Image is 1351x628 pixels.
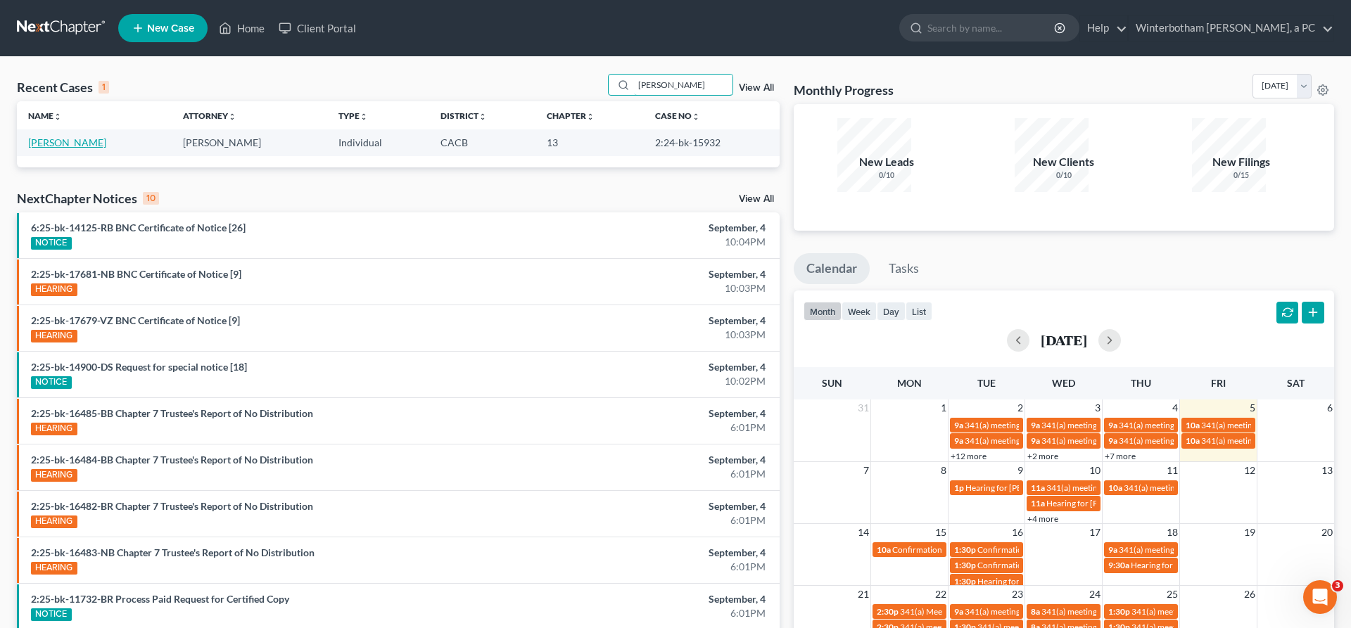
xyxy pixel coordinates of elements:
button: day [877,302,906,321]
span: 16 [1010,524,1025,541]
div: NextChapter Notices [17,190,159,207]
a: +4 more [1027,513,1058,524]
span: 341(a) meeting for [PERSON_NAME] [1041,420,1177,430]
span: 341(a) meeting for [PERSON_NAME] [1041,606,1177,617]
div: September, 4 [530,546,766,560]
span: 10a [1186,435,1200,446]
span: 22 [934,586,948,603]
button: week [842,302,877,321]
span: 1:30p [954,576,976,587]
div: 1 [99,81,109,94]
td: 13 [535,129,644,155]
a: Home [212,15,272,41]
div: 0/10 [837,170,936,181]
span: 23 [1010,586,1025,603]
span: 341(a) meeting for [PERSON_NAME] [1119,420,1255,430]
span: Hearing for [PERSON_NAME] and [PERSON_NAME] [977,576,1170,587]
span: Sun [822,377,842,389]
span: 341(a) Meeting for [PERSON_NAME] and [PERSON_NAME] [900,606,1120,617]
span: 341(a) meeting for [PERSON_NAME] [965,606,1101,617]
span: 20 [1320,524,1334,541]
a: 2:25-bk-17681-NB BNC Certificate of Notice [9] [31,268,241,280]
span: 4 [1171,399,1179,416]
a: Attorneyunfold_more [183,110,236,121]
div: September, 4 [530,592,766,606]
span: 14 [856,524,870,541]
span: Confirmation hearing for [PERSON_NAME] [977,560,1137,570]
span: 9a [954,606,963,617]
div: September, 4 [530,453,766,467]
a: Districtunfold_more [440,110,487,121]
a: Help [1080,15,1127,41]
div: HEARING [31,423,77,435]
a: 2:25-bk-11732-BR Process Paid Request for Certified Copy [31,593,289,605]
span: 13 [1320,462,1334,479]
i: unfold_more [586,113,595,121]
a: 2:25-bk-17679-VZ BNC Certificate of Notice [9] [31,314,240,326]
span: 341(a) meeting for [PERSON_NAME] [PERSON_NAME] and [PERSON_NAME] [965,435,1251,446]
span: 9a [1108,420,1117,430]
span: 8a [1031,606,1040,617]
a: Typeunfold_more [338,110,368,121]
h3: Monthly Progress [794,82,894,98]
span: 9:30a [1108,560,1129,570]
span: 7 [862,462,870,479]
span: Mon [897,377,922,389]
div: NOTICE [31,237,72,250]
div: 10:03PM [530,281,766,295]
input: Search by name... [927,15,1056,41]
span: 10a [1186,420,1200,430]
div: HEARING [31,283,77,296]
span: Sat [1287,377,1305,389]
div: NOTICE [31,608,72,621]
div: HEARING [31,562,77,575]
span: 341(a) meeting for [PERSON_NAME] [1119,435,1255,446]
h2: [DATE] [1041,333,1087,347]
div: 0/10 [1015,170,1113,181]
span: 31 [856,399,870,416]
a: Nameunfold_more [28,110,62,121]
span: 11a [1031,498,1045,508]
i: unfold_more [53,113,62,121]
a: View All [739,83,774,93]
a: Chapterunfold_more [547,110,595,121]
span: 3 [1093,399,1102,416]
span: 10a [877,544,891,555]
div: HEARING [31,515,77,528]
a: Client Portal [272,15,363,41]
div: September, 4 [530,221,766,235]
a: [PERSON_NAME] [28,136,106,148]
span: 11 [1165,462,1179,479]
i: unfold_more [692,113,700,121]
span: 19 [1243,524,1257,541]
span: 9a [1031,420,1040,430]
a: +12 more [951,451,987,461]
a: 2:25-bk-16482-BR Chapter 7 Trustee's Report of No Distribution [31,500,313,512]
div: September, 4 [530,499,766,513]
span: 6 [1326,399,1334,416]
span: 8 [939,462,948,479]
span: 21 [856,586,870,603]
div: 10:02PM [530,374,766,388]
span: Confirmation hearing for [PERSON_NAME] [892,544,1052,555]
i: unfold_more [478,113,487,121]
div: September, 4 [530,406,766,421]
span: 341(a) meeting for [PERSON_NAME] [1131,606,1267,617]
span: 1:30p [954,560,976,570]
a: Calendar [794,253,870,284]
span: 1:30p [1108,606,1130,617]
span: 10a [1108,482,1122,493]
a: +2 more [1027,451,1058,461]
span: Hearing for [PERSON_NAME] and [PERSON_NAME] [1131,560,1324,570]
span: 341(a) meeting for [PERSON_NAME] and [PERSON_NAME] [1046,482,1265,493]
div: 10:04PM [530,235,766,249]
td: 2:24-bk-15932 [644,129,780,155]
div: New Filings [1192,154,1290,170]
span: 341(a) meeting for [PERSON_NAME] [1201,435,1337,446]
span: 341(a) meeting for [PERSON_NAME] [PERSON_NAME] and [PERSON_NAME] [965,420,1251,430]
span: 26 [1243,586,1257,603]
button: list [906,302,932,321]
span: 3 [1332,580,1343,591]
a: 2:25-bk-16485-BB Chapter 7 Trustee's Report of No Distribution [31,407,313,419]
span: 9a [1031,435,1040,446]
